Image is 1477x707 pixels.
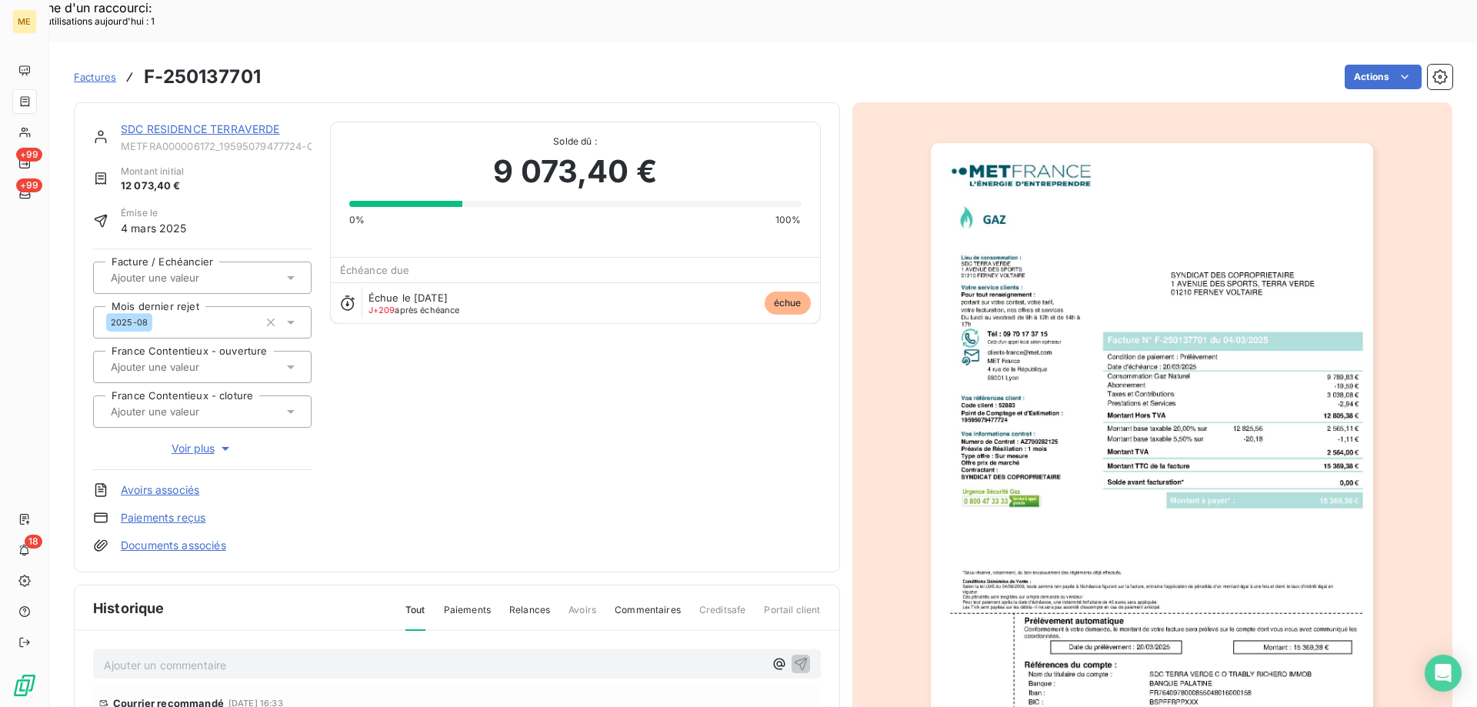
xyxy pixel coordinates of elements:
button: Voir plus [93,440,312,457]
input: Ajouter une valeur [109,360,264,374]
a: Paiements reçus [121,510,205,525]
span: 12 073,40 € [121,178,184,194]
span: 100% [775,213,802,227]
span: Montant initial [121,165,184,178]
span: Voir plus [172,441,233,456]
span: Historique [93,598,165,619]
span: échue [765,292,811,315]
span: METFRA000006172_19595079477724-CA1 [121,140,312,152]
span: Relances [509,603,550,629]
span: Émise le [121,206,187,220]
span: Solde dû : [349,135,802,148]
span: 18 [25,535,42,549]
span: J+209 [368,305,395,315]
a: Documents associés [121,538,226,553]
span: Tout [405,603,425,631]
input: Ajouter une valeur [109,271,264,285]
span: Commentaires [615,603,681,629]
a: Factures [74,69,116,85]
div: Open Intercom Messenger [1425,655,1462,692]
span: 2025-08 [111,318,148,327]
span: Creditsafe [699,603,746,629]
span: Factures [74,71,116,83]
span: après échéance [368,305,460,315]
span: Avoirs [568,603,596,629]
span: 9 073,40 € [493,148,657,195]
span: Échue le [DATE] [368,292,448,304]
button: Actions [1345,65,1422,89]
span: Échéance due [340,264,410,276]
span: 4 mars 2025 [121,220,187,236]
h3: F-250137701 [144,63,261,91]
span: Paiements [444,603,491,629]
img: Logo LeanPay [12,673,37,698]
input: Ajouter une valeur [109,405,264,419]
span: +99 [16,178,42,192]
span: Portail client [764,603,820,629]
a: Avoirs associés [121,482,199,498]
a: SDC RESIDENCE TERRAVERDE [121,122,280,135]
span: +99 [16,148,42,162]
span: 0% [349,213,365,227]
